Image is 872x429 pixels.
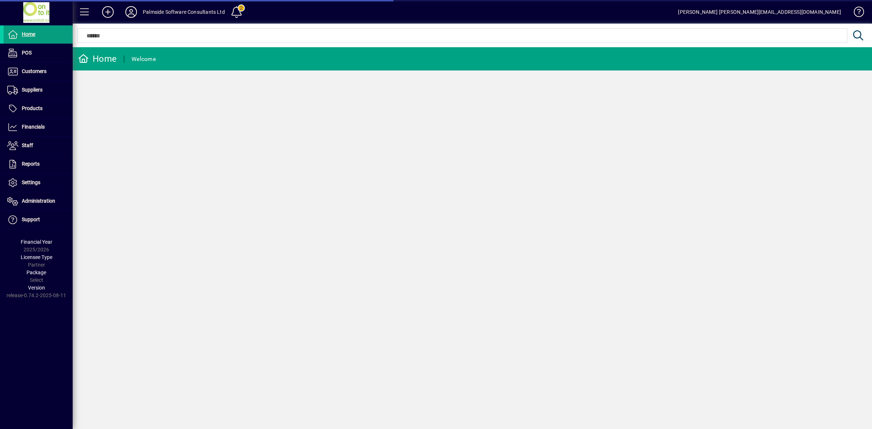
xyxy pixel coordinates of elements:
[4,211,73,229] a: Support
[4,174,73,192] a: Settings
[4,81,73,99] a: Suppliers
[678,6,841,18] div: [PERSON_NAME] [PERSON_NAME][EMAIL_ADDRESS][DOMAIN_NAME]
[96,5,120,19] button: Add
[4,62,73,81] a: Customers
[22,198,55,204] span: Administration
[132,53,156,65] div: Welcome
[28,285,45,291] span: Version
[4,155,73,173] a: Reports
[22,216,40,222] span: Support
[22,142,33,148] span: Staff
[120,5,143,19] button: Profile
[78,53,117,65] div: Home
[22,179,40,185] span: Settings
[22,31,35,37] span: Home
[22,87,43,93] span: Suppliers
[27,270,46,275] span: Package
[4,118,73,136] a: Financials
[21,254,52,260] span: Licensee Type
[848,1,863,25] a: Knowledge Base
[4,100,73,118] a: Products
[4,137,73,155] a: Staff
[22,50,32,56] span: POS
[4,44,73,62] a: POS
[4,192,73,210] a: Administration
[22,105,43,111] span: Products
[143,6,225,18] div: Palmside Software Consultants Ltd
[22,124,45,130] span: Financials
[21,239,52,245] span: Financial Year
[22,68,47,74] span: Customers
[22,161,40,167] span: Reports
